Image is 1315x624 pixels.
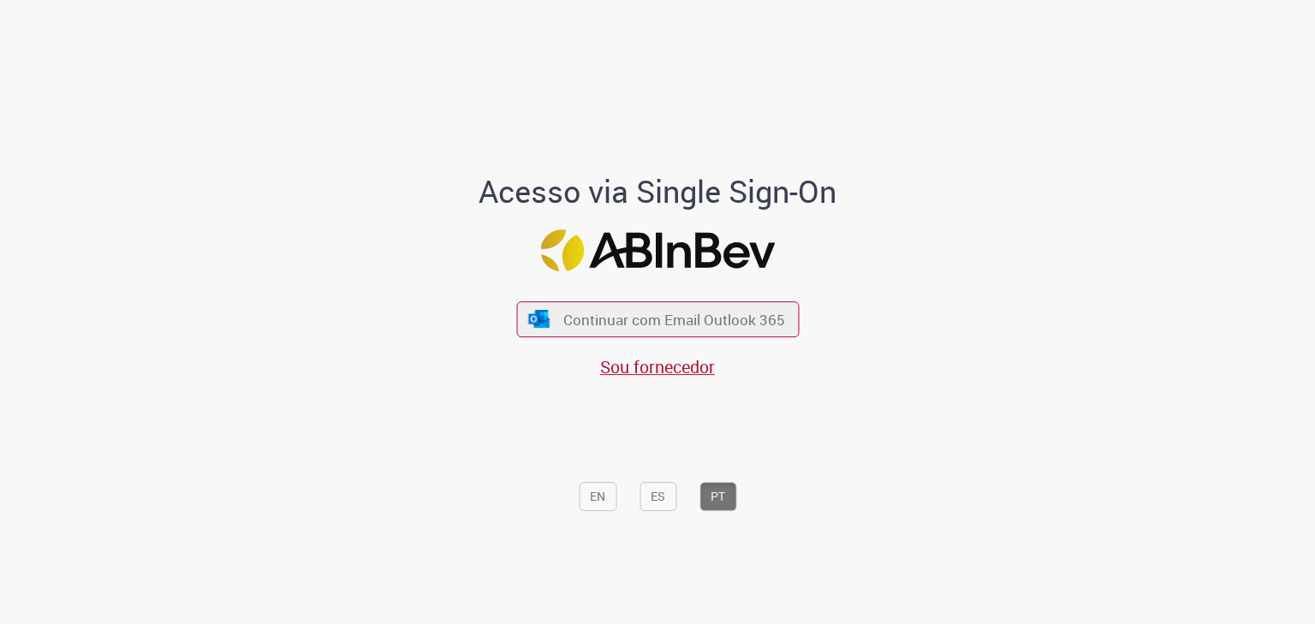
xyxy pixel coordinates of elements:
[699,482,736,511] button: PT
[640,482,676,511] button: ES
[563,310,785,330] span: Continuar com Email Outlook 365
[527,310,551,328] img: ícone Azure/Microsoft 360
[579,482,616,511] button: EN
[516,302,799,337] button: ícone Azure/Microsoft 360 Continuar com Email Outlook 365
[540,229,775,271] img: Logo ABInBev
[600,355,715,378] a: Sou fornecedor
[420,175,896,209] h1: Acesso via Single Sign-On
